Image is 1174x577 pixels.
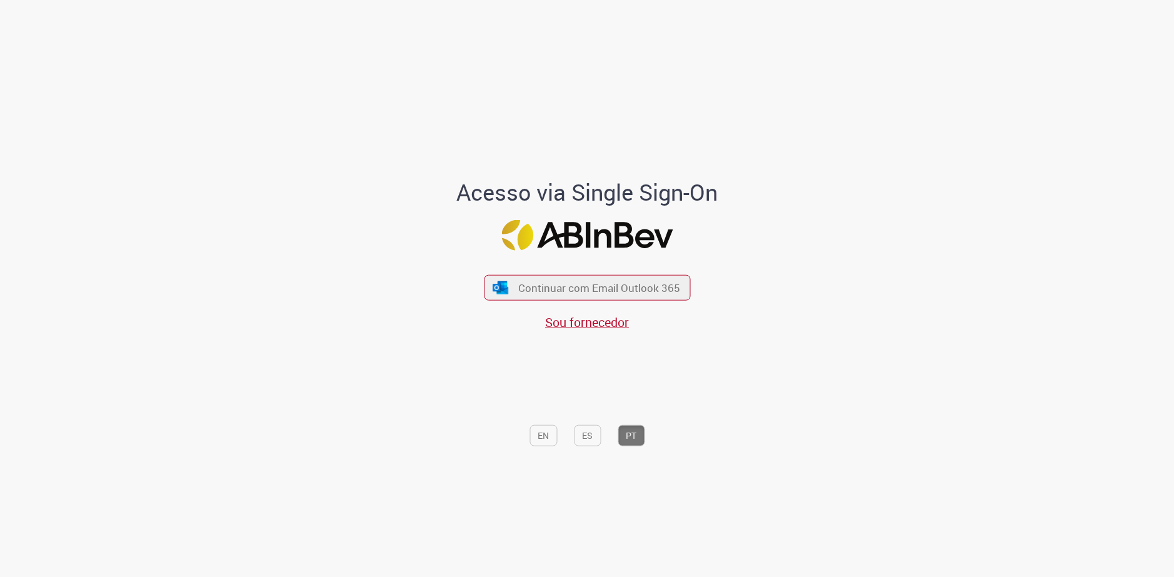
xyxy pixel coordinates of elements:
h1: Acesso via Single Sign-On [414,180,761,205]
button: ES [574,425,601,446]
a: Sou fornecedor [545,314,629,331]
button: ícone Azure/Microsoft 360 Continuar com Email Outlook 365 [484,275,690,301]
img: Logo ABInBev [501,219,673,250]
button: EN [529,425,557,446]
img: ícone Azure/Microsoft 360 [492,281,509,294]
span: Continuar com Email Outlook 365 [518,281,680,295]
button: PT [618,425,645,446]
